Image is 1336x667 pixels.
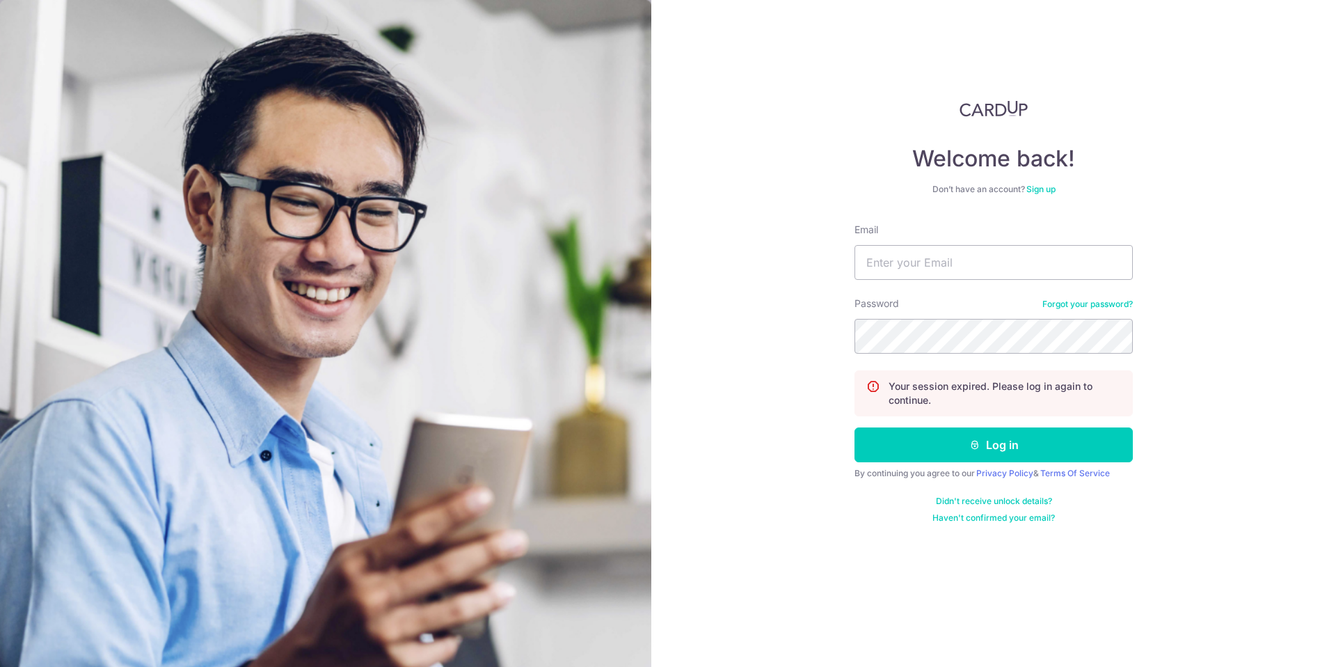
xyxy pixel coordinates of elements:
img: CardUp Logo [960,100,1028,117]
label: Email [854,223,878,237]
h4: Welcome back! [854,145,1133,173]
label: Password [854,297,899,311]
button: Log in [854,427,1133,462]
p: Your session expired. Please log in again to continue. [889,379,1121,407]
a: Haven't confirmed your email? [932,512,1055,524]
div: By continuing you agree to our & [854,468,1133,479]
a: Forgot your password? [1042,299,1133,310]
a: Privacy Policy [976,468,1033,478]
a: Didn't receive unlock details? [936,496,1052,507]
a: Terms Of Service [1040,468,1110,478]
div: Don’t have an account? [854,184,1133,195]
input: Enter your Email [854,245,1133,280]
a: Sign up [1026,184,1056,194]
